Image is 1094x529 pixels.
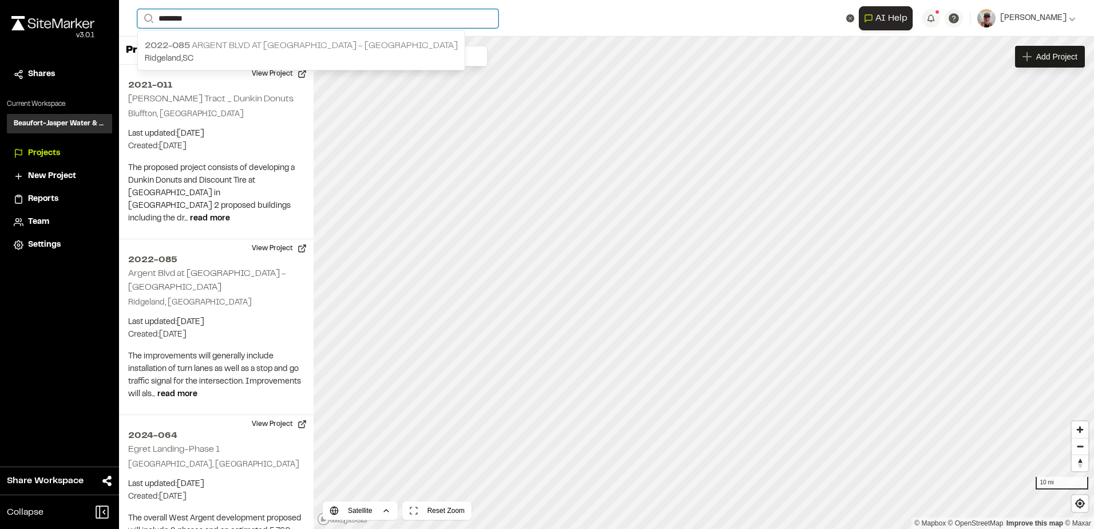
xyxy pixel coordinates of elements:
h2: 2021-011 [128,78,304,92]
span: Share Workspace [7,474,84,488]
button: View Project [245,65,314,83]
canvas: Map [314,37,1094,529]
button: Search [137,9,158,28]
p: The proposed project consists of developing a Dunkin Donuts and Discount Tire at [GEOGRAPHIC_DATA... [128,162,304,225]
span: read more [157,391,197,398]
span: Add Project [1036,51,1077,62]
h2: 2022-085 [128,253,304,267]
button: Satellite [323,502,398,520]
a: Projects [14,147,105,160]
span: Reset bearing to north [1072,455,1088,471]
p: Created: [DATE] [128,140,304,153]
button: Find my location [1072,495,1088,512]
span: Shares [28,68,55,81]
div: Oh geez...please don't... [11,30,94,41]
p: Current Workspace [7,99,112,109]
p: Last updated: [DATE] [128,316,304,329]
img: User [977,9,996,27]
p: Projects [126,43,169,58]
button: View Project [245,415,314,433]
p: The improvements will generally include installation of turn lanes as well as a stop and go traff... [128,350,304,401]
span: [PERSON_NAME] [1000,12,1067,25]
button: Open AI Assistant [859,6,913,30]
a: Maxar [1065,519,1091,527]
p: Created: [DATE] [128,329,304,341]
p: Last updated: [DATE] [128,128,304,140]
h2: [PERSON_NAME] Tract _ Dunkin Donuts [128,95,294,103]
button: Reset bearing to north [1072,455,1088,471]
a: New Project [14,170,105,183]
span: 2022-085 [145,42,190,50]
div: Open AI Assistant [859,6,917,30]
span: read more [190,215,230,222]
p: Ridgeland, [GEOGRAPHIC_DATA] [128,297,304,309]
a: Map feedback [1006,519,1063,527]
h2: 2024-064 [128,429,304,443]
h2: Argent Blvd at [GEOGRAPHIC_DATA] - [GEOGRAPHIC_DATA] [128,270,286,291]
a: Mapbox [914,519,946,527]
p: Last updated: [DATE] [128,478,304,491]
button: Reset Zoom [402,502,471,520]
a: 2022-085 Argent Blvd at [GEOGRAPHIC_DATA] - [GEOGRAPHIC_DATA]Ridgeland,SC [138,34,465,70]
span: Settings [28,239,61,251]
span: Reports [28,193,58,206]
a: Settings [14,239,105,251]
button: Zoom in [1072,421,1088,438]
div: 10 mi [1036,477,1088,489]
a: Shares [14,68,105,81]
span: Team [28,216,49,228]
button: Clear text [846,14,854,22]
h2: Egret Landing-Phase 1 [128,445,220,453]
a: OpenStreetMap [948,519,1004,527]
button: [PERSON_NAME] [977,9,1076,27]
a: Mapbox logo [317,512,367,526]
a: Reports [14,193,105,206]
p: Bluffton, [GEOGRAPHIC_DATA] [128,108,304,121]
a: Team [14,216,105,228]
p: [GEOGRAPHIC_DATA], [GEOGRAPHIC_DATA] [128,459,304,471]
p: Created: [DATE] [128,491,304,503]
button: View Project [245,239,314,258]
p: Argent Blvd at [GEOGRAPHIC_DATA] - [GEOGRAPHIC_DATA] [145,39,458,53]
span: Projects [28,147,60,160]
span: Collapse [7,506,43,519]
h3: Beaufort-Jasper Water & Sewer Authority [14,119,105,129]
span: New Project [28,170,76,183]
p: Ridgeland , SC [145,53,458,65]
button: Zoom out [1072,438,1088,455]
span: AI Help [875,11,907,25]
img: rebrand.png [11,16,94,30]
